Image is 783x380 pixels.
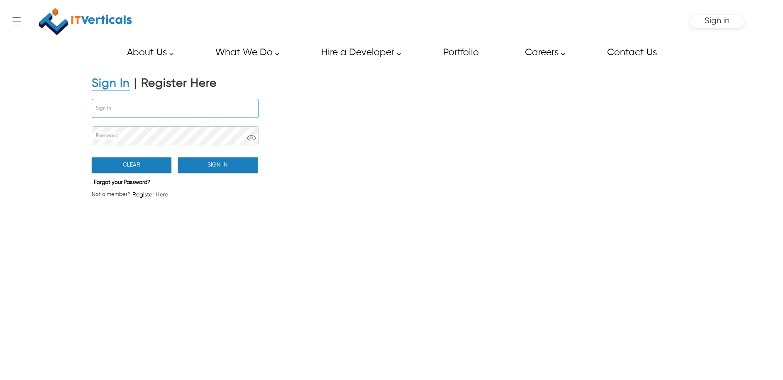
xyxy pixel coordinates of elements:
[178,157,258,173] button: Sign In
[92,191,130,199] span: Not a member?
[705,17,729,25] span: Sign in
[515,43,570,62] a: Careers
[206,43,284,62] a: What We Do
[598,43,666,62] a: Contact Us
[117,43,178,62] a: About Us
[132,191,168,199] span: Register Here
[92,177,152,188] button: Forgot your Password?
[434,43,488,62] a: Portfolio
[141,76,217,91] div: Register Here
[134,76,137,91] div: |
[39,4,132,39] img: IT Verticals Inc
[705,19,729,25] a: Sign in
[92,76,130,91] div: Sign In
[312,43,405,62] a: Hire a Developer
[92,157,171,173] button: Clear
